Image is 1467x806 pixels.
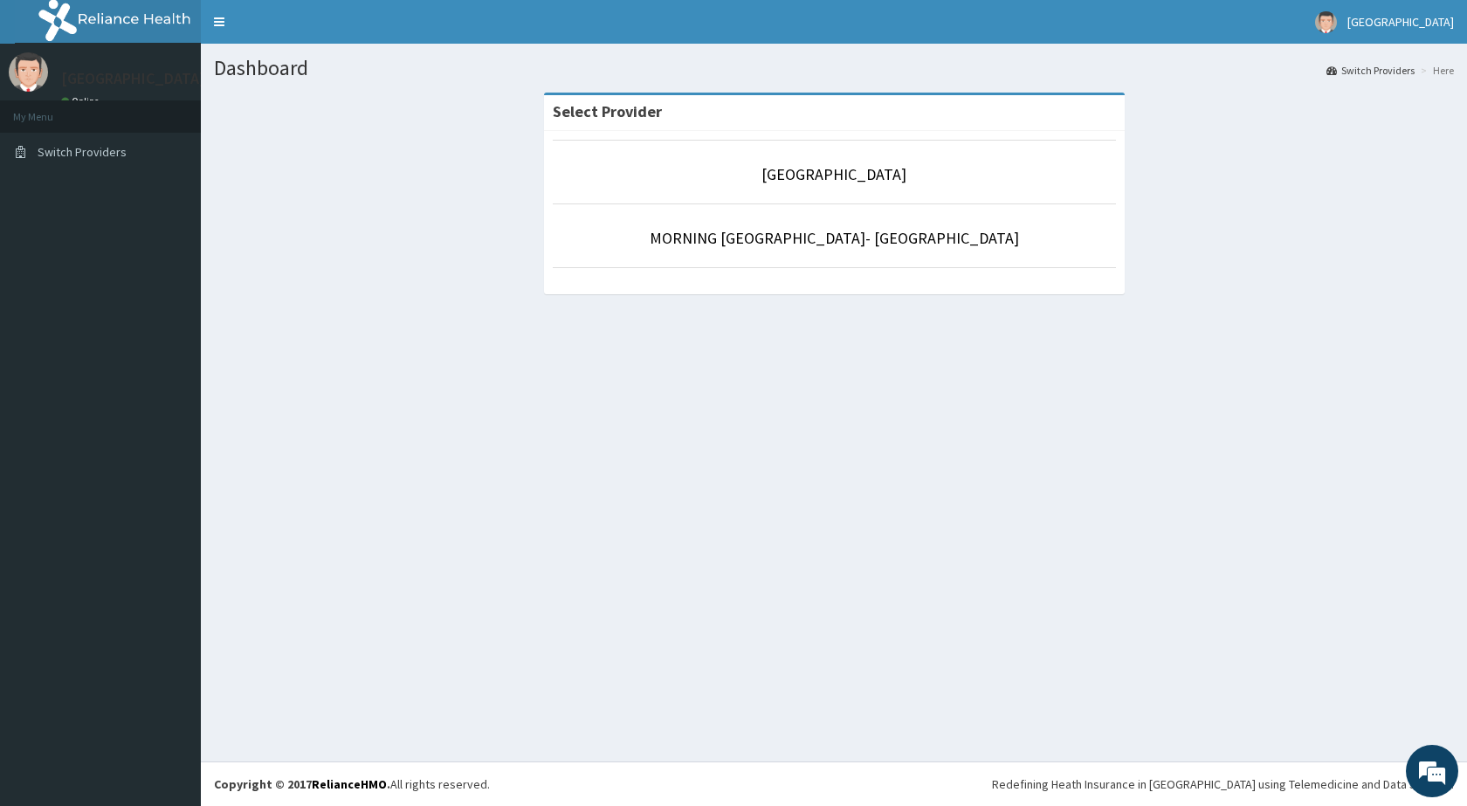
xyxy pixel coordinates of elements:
[761,164,906,184] a: [GEOGRAPHIC_DATA]
[992,775,1454,793] div: Redefining Heath Insurance in [GEOGRAPHIC_DATA] using Telemedicine and Data Science!
[312,776,387,792] a: RelianceHMO
[1326,63,1415,78] a: Switch Providers
[650,228,1019,248] a: MORNING [GEOGRAPHIC_DATA]- [GEOGRAPHIC_DATA]
[553,101,662,121] strong: Select Provider
[214,776,390,792] strong: Copyright © 2017 .
[1416,63,1454,78] li: Here
[38,144,127,160] span: Switch Providers
[214,57,1454,79] h1: Dashboard
[61,71,205,86] p: [GEOGRAPHIC_DATA]
[61,95,103,107] a: Online
[1347,14,1454,30] span: [GEOGRAPHIC_DATA]
[1315,11,1337,33] img: User Image
[9,52,48,92] img: User Image
[201,761,1467,806] footer: All rights reserved.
